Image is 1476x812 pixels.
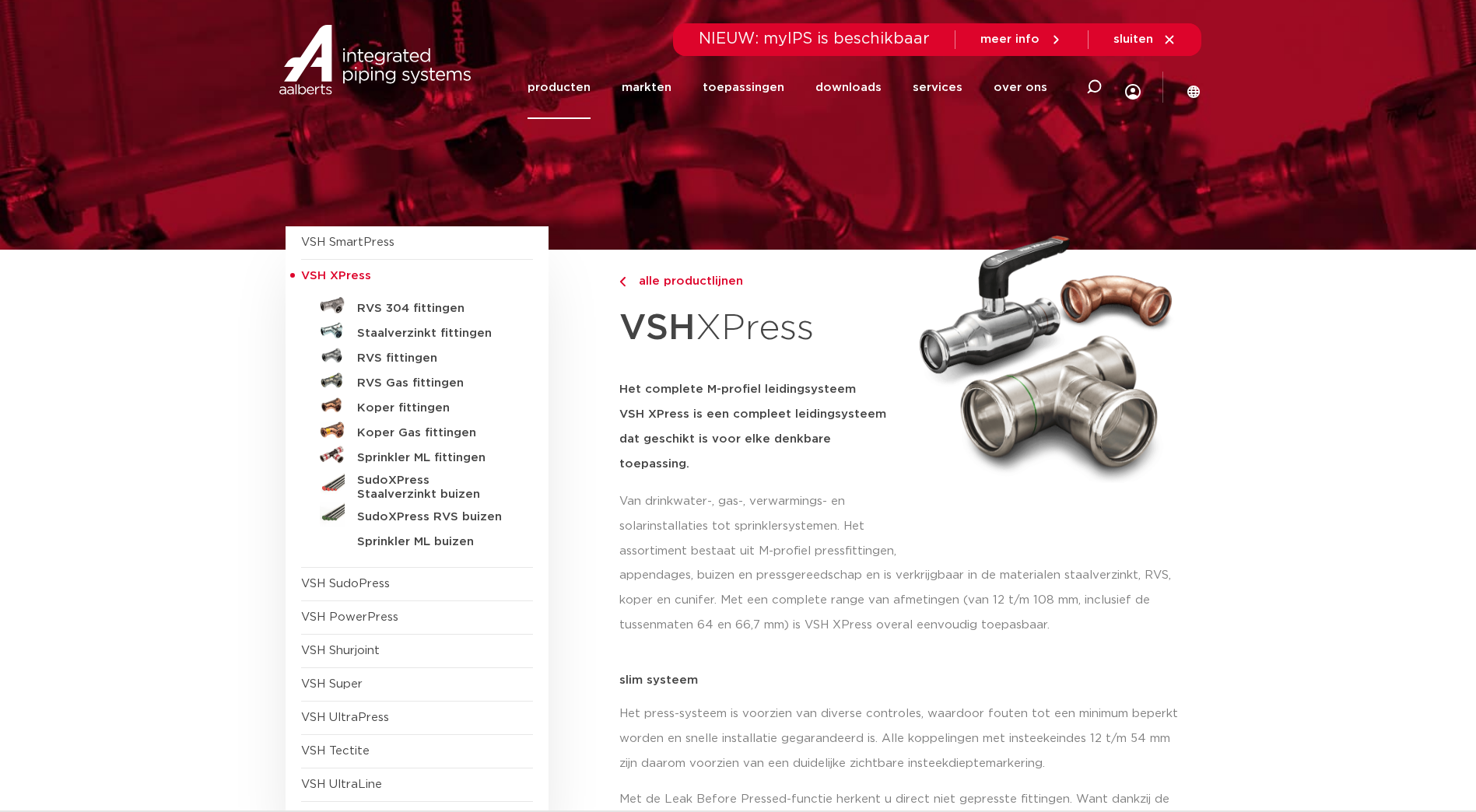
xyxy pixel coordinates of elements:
[357,352,511,366] h5: RVS fittingen
[619,310,696,346] strong: VSH
[301,678,363,690] a: VSH Super
[980,33,1040,45] span: meer info
[619,489,901,564] p: Van drinkwater-, gas-, verwarmings- en solarinstallaties tot sprinklersystemen. Het assortiment b...
[301,467,533,502] a: SudoXPress Staalverzinkt buizen
[703,56,784,119] a: toepassingen
[301,611,398,623] a: VSH PowerPress
[619,299,901,359] h1: XPress
[357,451,511,465] h5: Sprinkler ML fittingen
[619,272,901,291] a: alle productlijnen
[357,426,511,440] h5: Koper Gas fittingen
[357,401,511,415] h5: Koper fittingen
[301,368,533,393] a: RVS Gas fittingen
[301,318,533,343] a: Staalverzinkt fittingen
[357,376,511,390] h5: RVS Gas fittingen
[619,377,901,477] h5: Het complete M-profiel leidingsysteem VSH XPress is een compleet leidingsysteem dat geschikt is v...
[699,31,930,47] span: NIEUW: myIPS is beschikbaar
[301,745,370,757] a: VSH Tectite
[301,418,533,443] a: Koper Gas fittingen
[301,779,382,790] a: VSH UltraLine
[528,56,591,119] a: producten
[619,702,1191,776] p: Het press-systeem is voorzien van diverse controles, waardoor fouten tot een minimum beperkt word...
[913,56,962,119] a: services
[301,578,390,590] a: VSH SudoPress
[619,674,1191,686] p: slim systeem
[357,474,511,502] h5: SudoXPress Staalverzinkt buizen
[619,277,626,287] img: chevron-right.svg
[357,302,511,316] h5: RVS 304 fittingen
[301,270,371,282] span: VSH XPress
[994,56,1047,119] a: over ons
[357,510,511,524] h5: SudoXPress RVS buizen
[301,343,533,368] a: RVS fittingen
[301,712,389,723] a: VSH UltraPress
[622,56,671,119] a: markten
[301,527,533,551] a: Sprinkler ML buizen
[301,645,380,656] a: VSH Shurjoint
[357,535,511,549] h5: Sprinkler ML buizen
[301,236,394,248] a: VSH SmartPress
[301,443,533,467] a: Sprinkler ML fittingen
[980,33,1063,47] a: meer info
[301,502,533,527] a: SudoXPress RVS buizen
[1113,33,1176,47] a: sluiten
[619,563,1191,638] p: appendages, buizen en pressgereedschap en is verkrijgbaar in de materialen staalverzinkt, RVS, ko...
[357,327,511,341] h5: Staalverzinkt fittingen
[815,56,882,119] a: downloads
[1113,33,1153,45] span: sluiten
[301,293,533,318] a: RVS 304 fittingen
[301,393,533,418] a: Koper fittingen
[528,56,1047,119] nav: Menu
[1125,51,1141,124] div: my IPS
[629,275,743,287] span: alle productlijnen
